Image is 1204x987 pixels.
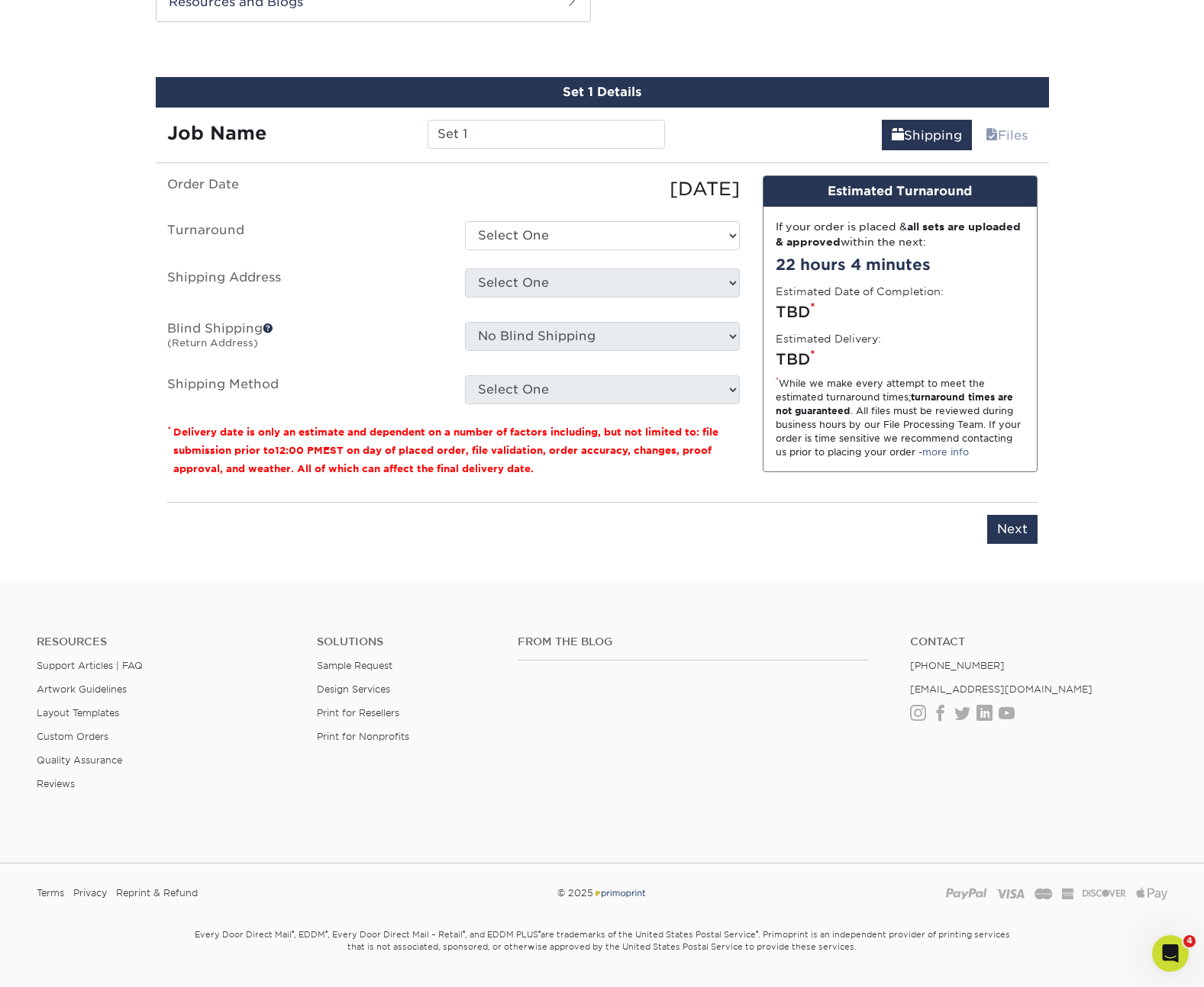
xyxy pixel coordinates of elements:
iframe: Intercom live chat [1152,935,1189,972]
div: © 2025 [410,882,795,905]
label: Estimated Delivery: [776,331,881,346]
input: Next [987,515,1038,544]
a: Shipping [882,120,972,150]
div: Set 1 Details [156,77,1049,108]
a: Quality Assurance [37,754,122,766]
a: Support Articles | FAQ [37,660,143,671]
a: Print for Resellers [317,707,399,719]
h4: From the Blog [518,635,869,648]
sup: ® [463,929,465,937]
div: TBD [776,301,1025,323]
a: Artwork Guidelines [37,683,127,695]
a: Custom Orders [37,731,108,742]
sup: ® [325,929,328,937]
sup: ® [538,929,541,937]
label: Estimated Date of Completion: [776,284,944,299]
label: Shipping Method [156,375,454,404]
a: [PHONE_NUMBER] [910,660,1005,671]
div: Estimated Turnaround [763,176,1037,207]
a: Files [976,120,1038,150]
sup: ® [756,929,758,937]
a: more info [922,446,969,458]
a: Contact [910,635,1167,648]
img: Primoprint [593,887,647,899]
div: If your order is placed & within the next: [776,219,1025,250]
small: Delivery date is only an estimate and dependent on a number of factors including, but not limited... [173,426,718,474]
span: 4 [1183,935,1196,947]
span: shipping [892,128,904,143]
strong: turnaround times are not guaranteed [776,391,1013,416]
h4: Solutions [317,635,494,648]
a: Reprint & Refund [116,882,198,905]
span: 12:00 PM [275,445,323,456]
a: Design Services [317,683,390,695]
small: (Return Address) [167,337,258,349]
span: files [986,128,998,143]
a: Layout Templates [37,707,119,719]
div: 22 hours 4 minutes [776,253,1025,276]
strong: Job Name [167,122,266,144]
label: Turnaround [156,221,454,250]
h4: Resources [37,635,294,648]
input: Enter a job name [428,120,665,149]
sup: ® [292,929,294,937]
label: Shipping Address [156,268,454,304]
a: Terms [37,882,64,905]
a: Print for Nonprofits [317,731,409,742]
div: TBD [776,348,1025,371]
a: [EMAIL_ADDRESS][DOMAIN_NAME] [910,683,1093,695]
div: [DATE] [454,175,751,203]
a: Reviews [37,778,75,789]
a: Privacy [73,882,107,905]
div: While we make every attempt to meet the estimated turnaround times; . All files must be reviewed ... [776,377,1025,459]
label: Order Date [156,175,454,203]
label: Blind Shipping [156,322,454,357]
a: Sample Request [317,660,392,671]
